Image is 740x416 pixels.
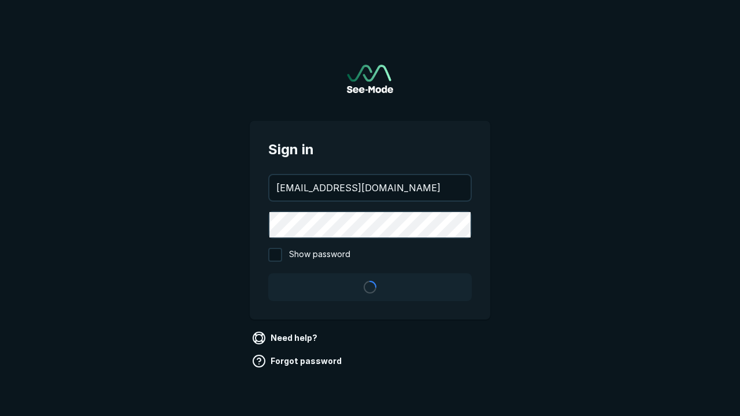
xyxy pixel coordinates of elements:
span: Sign in [268,139,472,160]
img: See-Mode Logo [347,65,393,93]
input: your@email.com [269,175,471,200]
a: Need help? [250,329,322,347]
span: Show password [289,248,350,262]
a: Go to sign in [347,65,393,93]
a: Forgot password [250,352,346,370]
